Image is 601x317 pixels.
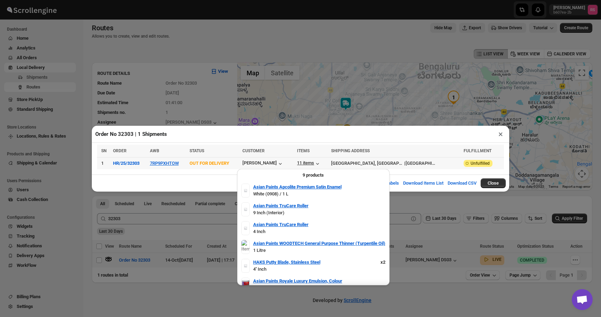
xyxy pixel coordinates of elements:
[190,161,229,166] span: OUT FOR DELIVERY
[380,260,385,265] strong: x 2
[190,148,204,153] span: STATUS
[572,289,593,310] div: Open chat
[150,161,179,166] button: 7RP9PXHTOW
[253,259,320,266] a: HAKS Putty Blade, Stainless Steel
[331,160,460,167] div: |
[406,160,437,167] div: [GEOGRAPHIC_DATA]
[297,148,310,153] span: ITEMS
[242,148,265,153] span: CUSTOMER
[253,209,385,216] p: 9 Inch (Interior)
[95,131,167,138] h2: Order No 32303 | 1 Shipments
[253,240,385,247] a: Asian Paints WOODTECH General Purpose Thinner (Turpentile Oil)
[253,203,308,208] b: Asian Paints TruCare Roller
[399,176,448,190] button: Download Items List
[253,247,385,254] p: 1 Litre
[496,129,506,139] button: ×
[253,278,342,285] a: Asian Paints Royale Luxury Emulsion, Colour
[481,178,506,188] button: Close
[113,148,127,153] span: ORDER
[253,266,385,273] p: 4'' Inch
[253,202,308,209] a: Asian Paints TruCare Roller
[101,148,106,153] span: SN
[97,157,111,169] td: 1
[253,260,320,265] b: HAKS Putty Blade, Stainless Steel
[253,278,342,284] b: Asian Paints Royale Luxury Emulsion, Colour
[253,221,308,228] a: Asian Paints TruCare Roller
[242,160,284,167] button: [PERSON_NAME]
[443,176,481,190] button: Download CSV
[331,148,370,153] span: SHIPPING ADDRESS
[150,148,159,153] span: AWB
[464,148,491,153] span: FULFILLMENT
[253,285,385,292] p: 4L
[253,191,385,198] p: White (0908) / 1 L
[253,222,308,227] b: Asian Paints TruCare Roller
[253,184,342,190] b: Asian Paints Apcolite Premium Satin Enamel
[253,228,385,235] p: 4 Inch
[297,160,321,167] button: 11 items
[113,161,139,166] button: HR/25/32303
[331,160,404,167] div: [GEOGRAPHIC_DATA], [GEOGRAPHIC_DATA], [GEOGRAPHIC_DATA]
[241,172,385,179] div: 9 products
[253,184,342,191] a: Asian Paints Apcolite Premium Satin Enamel
[241,240,250,254] img: Item
[253,241,385,246] b: Asian Paints WOODTECH General Purpose Thinner (Turpentile Oil)
[471,161,490,166] span: Unfulfilled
